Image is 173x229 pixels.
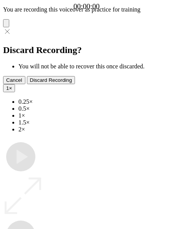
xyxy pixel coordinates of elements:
button: Cancel [3,76,25,84]
button: Discard Recording [27,76,75,84]
li: 2× [18,126,170,133]
button: 1× [3,84,15,92]
li: 0.25× [18,98,170,105]
a: 00:00:00 [73,2,100,11]
li: 0.5× [18,105,170,112]
h2: Discard Recording? [3,45,170,55]
li: You will not be able to recover this once discarded. [18,63,170,70]
span: 1 [6,85,9,91]
li: 1× [18,112,170,119]
p: You are recording this voiceover as practice for training [3,6,170,13]
li: 1.5× [18,119,170,126]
